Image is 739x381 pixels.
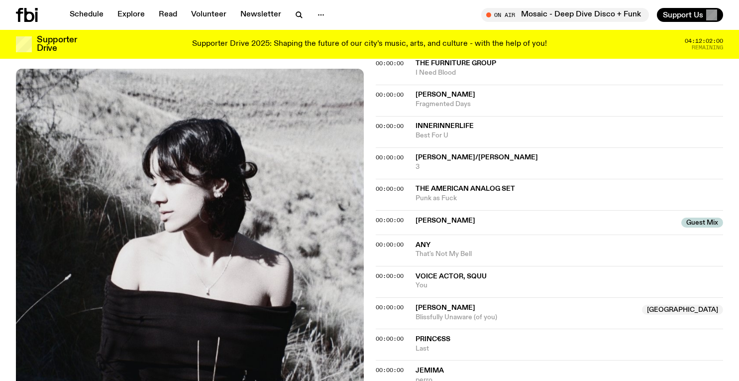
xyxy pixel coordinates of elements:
[376,368,404,373] button: 00:00:00
[64,8,109,22] a: Schedule
[376,305,404,310] button: 00:00:00
[376,153,404,161] span: 00:00:00
[416,242,430,249] span: Any
[657,8,723,22] button: Support Us
[376,92,404,98] button: 00:00:00
[416,304,475,311] span: [PERSON_NAME]
[192,40,547,49] p: Supporter Drive 2025: Shaping the future of our city’s music, arts, and culture - with the help o...
[416,162,724,172] span: 3
[416,313,636,322] span: Blissfully Unaware (of you)
[111,8,151,22] a: Explore
[416,367,444,374] span: Jemima
[376,366,404,374] span: 00:00:00
[416,123,474,129] span: innerinnerlife
[416,154,538,161] span: [PERSON_NAME]/[PERSON_NAME]
[376,273,404,279] button: 00:00:00
[481,8,649,22] button: On AirMosaic - Deep Dive Disco + Funk
[376,336,404,342] button: 00:00:00
[376,185,404,193] span: 00:00:00
[416,336,450,343] span: Princ€ss
[376,303,404,311] span: 00:00:00
[642,305,723,315] span: [GEOGRAPHIC_DATA]
[376,122,404,130] span: 00:00:00
[37,36,77,53] h3: Supporter Drive
[416,250,724,259] span: That's Not My Bell
[416,60,496,67] span: The Furniture Group
[376,241,404,249] span: 00:00:00
[376,335,404,343] span: 00:00:00
[663,10,703,19] span: Support Us
[681,218,723,228] span: Guest Mix
[185,8,232,22] a: Volunteer
[416,131,724,140] span: Best For U
[416,216,676,226] span: [PERSON_NAME]
[376,216,404,224] span: 00:00:00
[376,155,404,160] button: 00:00:00
[153,8,183,22] a: Read
[416,344,724,354] span: Last
[685,38,723,44] span: 04:12:02:00
[692,45,723,50] span: Remaining
[376,218,404,223] button: 00:00:00
[416,100,724,109] span: Fragmented Days
[376,61,404,66] button: 00:00:00
[376,91,404,99] span: 00:00:00
[376,242,404,248] button: 00:00:00
[376,272,404,280] span: 00:00:00
[416,185,515,192] span: The American Analog Set
[416,281,724,290] span: You
[376,186,404,192] button: 00:00:00
[416,273,487,280] span: Voice Actor, Squu
[376,124,404,129] button: 00:00:00
[376,59,404,67] span: 00:00:00
[416,91,475,98] span: [PERSON_NAME]
[234,8,287,22] a: Newsletter
[416,68,724,78] span: I Need Blood
[416,194,724,203] span: Punk as Fuck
